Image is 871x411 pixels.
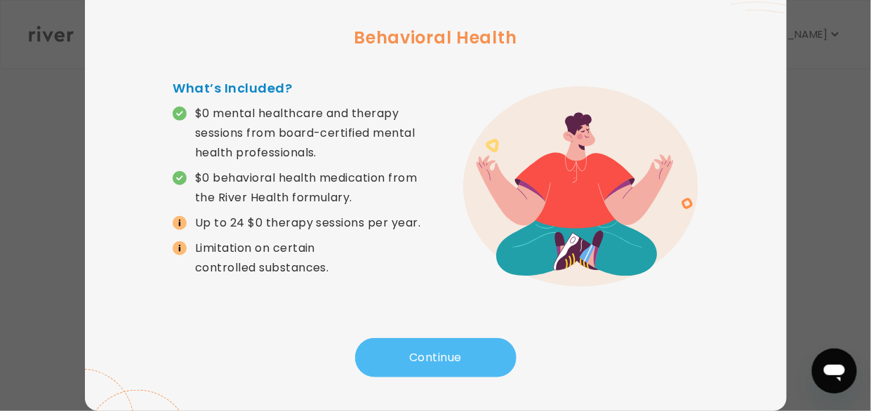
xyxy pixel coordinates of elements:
[195,168,435,208] p: $0 behavioral health medication from the River Health formulary.
[195,238,435,278] p: Limitation on certain controlled substances.
[463,86,698,287] img: error graphic
[355,338,517,377] button: Continue
[195,104,435,163] p: $0 mental healthcare and therapy sessions from board-certified mental health professionals.
[107,25,764,50] h3: Behavioral Health
[195,213,420,233] p: Up to 24 $0 therapy sessions per year.
[173,79,435,98] h4: What’s Included?
[812,349,857,393] iframe: Button to launch messaging window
